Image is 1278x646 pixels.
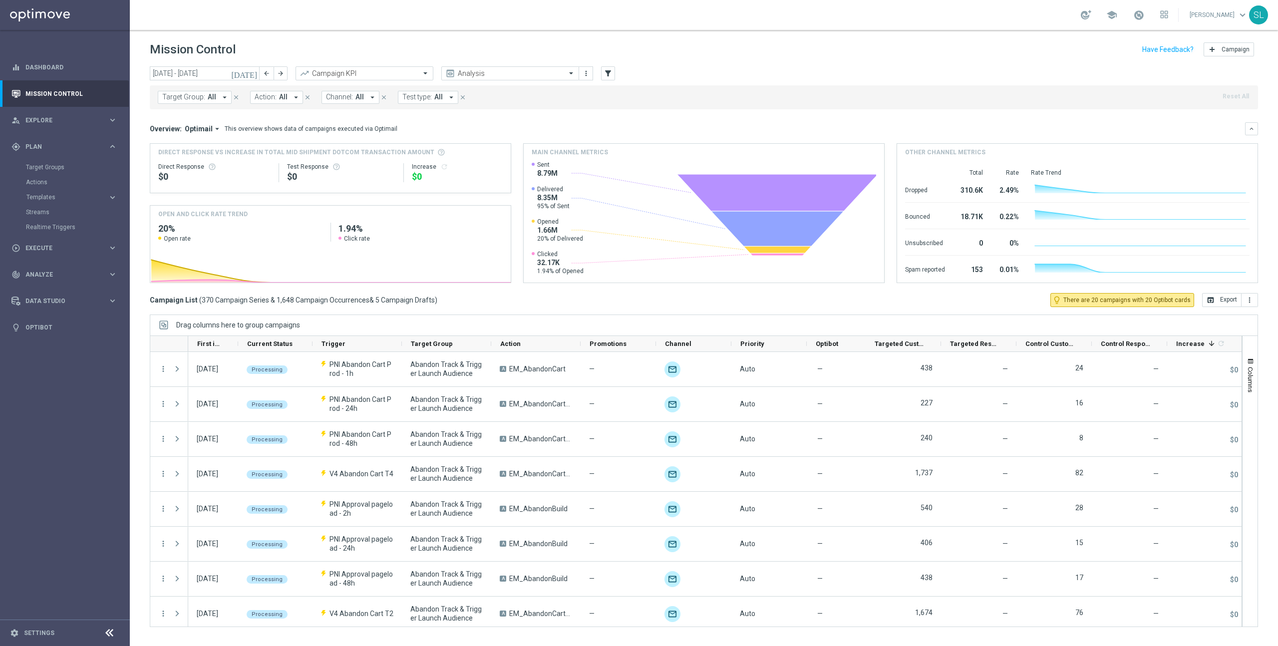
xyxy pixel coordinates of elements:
span: Abandon Track & Trigger Launch Audience [410,360,483,378]
span: A [500,576,506,582]
button: more_vert [159,399,168,408]
div: Optimail [664,361,680,377]
label: 82 [1075,468,1083,477]
span: Drag columns here to group campaigns [176,321,300,329]
i: keyboard_arrow_down [1248,125,1255,132]
span: ) [435,296,437,305]
i: lightbulb_outline [1052,296,1061,305]
i: keyboard_arrow_right [108,142,117,151]
div: $0 [158,171,271,183]
span: Test type: [402,93,432,101]
div: Templates [26,190,129,205]
button: more_vert [159,504,168,513]
span: 370 Campaign Series & 1,648 Campaign Occurrences [202,296,369,305]
span: Execute [25,245,108,251]
button: close [232,92,241,103]
i: close [233,94,240,101]
i: preview [445,68,455,78]
div: Press SPACE to select this row. [188,527,1243,562]
label: 438 [921,573,933,582]
i: close [459,94,466,101]
span: — [589,399,595,408]
colored-tag: Processing [247,434,288,444]
div: equalizer Dashboard [11,63,118,71]
div: Templates [26,194,108,200]
i: more_vert [582,69,590,77]
span: Abandon Track & Trigger Launch Audience [410,465,483,483]
h3: Campaign List [150,296,437,305]
button: close [303,92,312,103]
button: play_circle_outline Execute keyboard_arrow_right [11,244,118,252]
i: more_vert [159,434,168,443]
span: PNI Abandon Cart Prod - 1h [329,360,393,378]
i: add [1208,45,1216,53]
i: open_in_browser [1207,296,1215,304]
a: [PERSON_NAME]keyboard_arrow_down [1189,7,1249,22]
label: 28 [1075,503,1083,512]
div: Dashboard [11,54,117,80]
div: 18.71K [957,208,983,224]
div: Optimail [664,431,680,447]
span: keyboard_arrow_down [1237,9,1248,20]
span: Auto [740,365,755,373]
i: equalizer [11,63,20,72]
span: — [1153,365,1159,373]
span: Channel [665,340,691,347]
span: Processing [252,366,283,373]
i: refresh [440,163,448,171]
i: more_vert [159,469,168,478]
img: Optimail [664,501,680,517]
h4: Main channel metrics [532,148,608,157]
div: Increase [412,163,503,171]
button: close [379,92,388,103]
span: EM_AbandonCart_T2 [509,399,572,408]
label: 15 [1075,538,1083,547]
a: Actions [26,178,104,186]
div: Press SPACE to select this row. [150,492,188,527]
a: Optibot [25,314,117,340]
span: Promotions [590,340,627,347]
button: more_vert [159,539,168,548]
i: track_changes [11,270,20,279]
colored-tag: Processing [247,364,288,374]
span: All [434,93,443,101]
colored-tag: Processing [247,469,288,479]
i: arrow_drop_down [292,93,301,102]
label: 17 [1075,573,1083,582]
div: $0 [287,171,395,183]
div: Optimail [664,396,680,412]
img: Optimail [664,571,680,587]
div: $0 [412,171,503,183]
div: 2.49% [995,181,1019,197]
i: more_vert [159,609,168,618]
div: Dropped [905,181,945,197]
ng-select: Analysis [441,66,579,80]
button: filter_alt [601,66,615,80]
span: EM_AbandonBuild [509,539,568,548]
p: $0 [1230,400,1238,409]
span: Abandon Track & Trigger Launch Audience [410,395,483,413]
i: arrow_drop_down [213,124,222,133]
button: close [458,92,467,103]
span: Analyze [25,272,108,278]
span: Targeted Response Rate [950,340,999,347]
div: Press SPACE to select this row. [150,527,188,562]
label: 406 [921,538,933,547]
button: more_vert [159,574,168,583]
div: Rate Trend [1031,169,1250,177]
span: Channel: [326,93,353,101]
i: refresh [1217,339,1225,347]
div: 01 Sep 2025, Monday [197,364,218,373]
button: Target Group: All arrow_drop_down [158,91,232,104]
label: 1,737 [915,468,933,477]
div: Actions [26,175,129,190]
button: track_changes Analyze keyboard_arrow_right [11,271,118,279]
span: Increase [1176,340,1205,347]
span: Target Group [411,340,453,347]
a: Streams [26,208,104,216]
div: Press SPACE to select this row. [188,387,1243,422]
div: 310.6K [957,181,983,197]
span: & [369,296,374,304]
